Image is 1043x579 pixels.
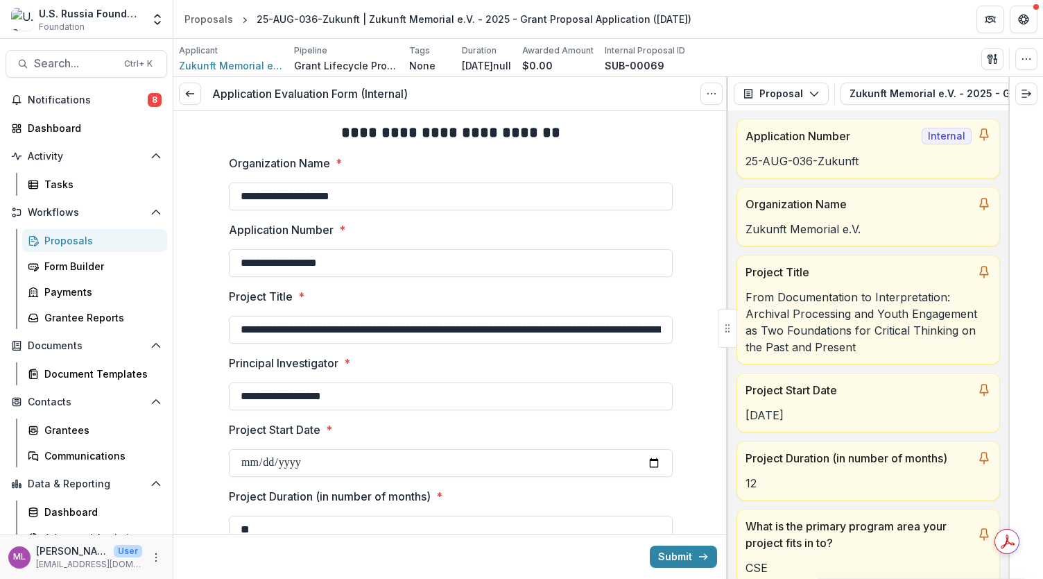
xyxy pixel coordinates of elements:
[736,119,1000,178] a: Application NumberInternal25-AUG-036-Zukunft
[922,128,972,144] span: Internal
[6,117,167,140] a: Dashboard
[44,530,156,545] div: Advanced Analytics
[34,57,116,70] span: Search...
[462,44,497,57] p: Duration
[13,553,26,562] div: Maria Lvova
[179,44,218,57] p: Applicant
[650,546,717,568] button: Submit
[44,448,156,463] div: Communications
[294,44,327,57] p: Pipeline
[6,391,167,413] button: Open Contacts
[229,288,293,305] p: Project Title
[745,289,991,355] p: From Documentation to Interpretation: Archival Processing and Youth Engagement as Two Foundations...
[114,545,142,557] p: User
[745,153,991,169] p: 25-AUG-036-Zukunft
[462,58,511,73] p: [DATE]null
[257,12,691,26] div: 25-AUG-036-Zukunft | Zukunft Memorial e.V. - 2025 - Grant Proposal Application ([DATE])
[179,9,697,29] nav: breadcrumb
[22,280,167,303] a: Payments
[294,58,398,73] p: Grant Lifecycle Process
[6,335,167,357] button: Open Documents
[22,444,167,467] a: Communications
[736,187,1000,246] a: Organization NameZukunft Memorial e.V.
[212,87,408,101] h3: Application Evaluation Form (Internal)
[522,44,594,57] p: Awarded Amount
[36,558,142,571] p: [EMAIL_ADDRESS][DOMAIN_NAME]
[28,207,145,219] span: Workflows
[229,221,334,238] p: Application Number
[22,306,167,329] a: Grantee Reports
[28,121,156,135] div: Dashboard
[39,21,85,33] span: Foundation
[22,229,167,252] a: Proposals
[736,441,1000,501] a: Project Duration (in number of months)12
[1010,6,1037,33] button: Get Help
[22,419,167,442] a: Grantees
[409,44,430,57] p: Tags
[28,94,148,106] span: Notifications
[148,6,167,33] button: Open entity switcher
[745,221,991,237] p: Zukunft Memorial e.V.
[44,505,156,519] div: Dashboard
[229,155,330,171] p: Organization Name
[745,382,972,398] p: Project Start Date
[1015,83,1037,105] button: Expand right
[745,196,972,212] p: Organization Name
[6,145,167,167] button: Open Activity
[22,255,167,278] a: Form Builder
[734,83,829,105] button: Proposal
[148,93,162,107] span: 8
[39,6,142,21] div: U.S. Russia Foundation
[28,340,145,352] span: Documents
[36,544,108,558] p: [PERSON_NAME]
[179,58,283,73] a: Zukunft Memorial e.V.
[28,478,145,490] span: Data & Reporting
[605,44,685,57] p: Internal Proposal ID
[22,526,167,549] a: Advanced Analytics
[745,450,972,467] p: Project Duration (in number of months)
[44,423,156,437] div: Grantees
[44,233,156,248] div: Proposals
[44,285,156,299] div: Payments
[745,128,916,144] p: Application Number
[745,560,991,576] p: CSE
[409,58,436,73] p: None
[229,421,320,438] p: Project Start Date
[745,407,991,423] p: [DATE]
[22,501,167,523] a: Dashboard
[44,310,156,325] div: Grantee Reports
[148,549,164,566] button: More
[229,488,431,505] p: Project Duration (in number of months)
[28,396,145,408] span: Contacts
[22,173,167,196] a: Tasks
[44,259,156,274] div: Form Builder
[44,367,156,381] div: Document Templates
[22,362,167,385] a: Document Templates
[745,475,991,492] p: 12
[6,473,167,495] button: Open Data & Reporting
[6,89,167,111] button: Notifications8
[179,9,239,29] a: Proposals
[11,8,33,31] img: U.S. Russia Foundation
[184,12,233,26] div: Proposals
[6,201,167,224] button: Open Workflows
[44,177,156,192] div: Tasks
[745,264,972,280] p: Project Title
[736,373,1000,433] a: Project Start Date[DATE]
[976,6,1004,33] button: Partners
[6,50,167,78] button: Search...
[121,56,155,72] div: Ctrl + K
[522,58,553,73] p: $0.00
[745,518,972,551] p: What is the primary program area your project fits in to?
[229,355,338,371] p: Principal Investigator
[28,151,145,162] span: Activity
[605,58,664,73] p: SUB-00069
[736,255,1000,364] a: Project TitleFrom Documentation to Interpretation: Archival Processing and Youth Engagement as Tw...
[700,83,723,105] button: Options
